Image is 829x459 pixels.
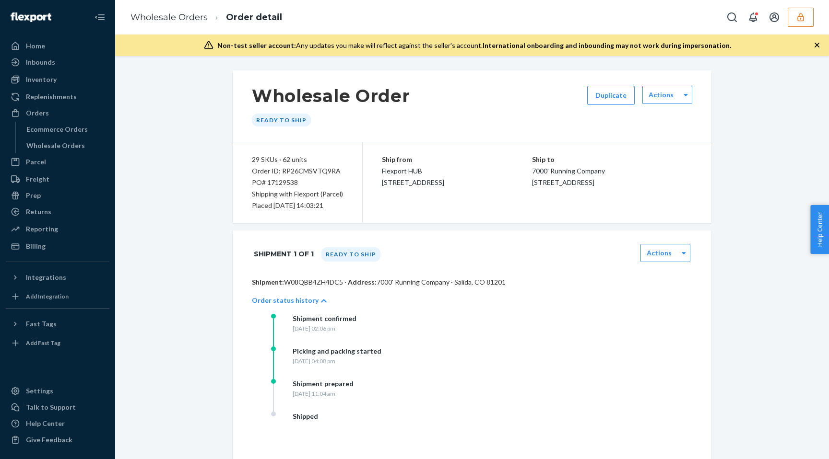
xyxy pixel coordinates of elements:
[382,167,444,186] span: Flexport HUB [STREET_ADDRESS]
[26,319,57,329] div: Fast Tags
[6,221,109,237] a: Reporting
[130,12,208,23] a: Wholesale Orders
[6,239,109,254] a: Billing
[26,241,46,251] div: Billing
[6,72,109,87] a: Inventory
[26,157,46,167] div: Parcel
[483,41,731,49] span: International onboarding and inbounding may not work during impersonation.
[26,224,58,234] div: Reporting
[6,316,109,332] button: Fast Tags
[647,248,672,258] label: Actions
[744,8,763,27] button: Open notifications
[226,12,282,23] a: Order detail
[532,154,693,165] p: Ship to
[26,174,49,184] div: Freight
[293,314,356,323] div: Shipment confirmed
[26,339,60,347] div: Add Fast Tag
[217,41,296,49] span: Non-test seller account:
[11,12,51,22] img: Flexport logo
[26,207,51,217] div: Returns
[765,8,784,27] button: Open account menu
[22,138,110,153] a: Wholesale Orders
[293,324,356,333] div: [DATE] 02:06 pm
[26,108,49,118] div: Orders
[26,57,55,67] div: Inbounds
[293,379,354,389] div: Shipment prepared
[722,8,742,27] button: Open Search Box
[26,386,53,396] div: Settings
[252,296,319,305] p: Order status history
[6,289,109,304] a: Add Integration
[26,141,85,150] div: Wholesale Orders
[26,435,72,445] div: Give Feedback
[26,419,65,428] div: Help Center
[26,191,41,200] div: Prep
[252,277,692,287] p: W08QBB4ZH4DC5 · 7000' Running Company · Salida, CO 81201
[293,357,381,365] div: [DATE] 04:08 pm
[254,244,314,264] h1: Shipment 1 of 1
[6,383,109,399] a: Settings
[6,154,109,170] a: Parcel
[6,335,109,351] a: Add Fast Tag
[6,38,109,54] a: Home
[6,105,109,121] a: Orders
[26,292,69,300] div: Add Integration
[252,114,311,126] div: Ready to ship
[6,188,109,203] a: Prep
[252,154,343,165] div: 29 SKUs · 62 units
[810,205,829,254] button: Help Center
[217,41,731,50] div: Any updates you make will reflect against the seller's account.
[26,41,45,51] div: Home
[649,90,674,100] label: Actions
[6,270,109,285] button: Integrations
[6,416,109,431] a: Help Center
[6,172,109,187] a: Freight
[293,346,381,356] div: Picking and packing started
[6,400,109,415] a: Talk to Support
[26,402,76,412] div: Talk to Support
[6,89,109,104] a: Replenishments
[293,412,318,421] div: Shipped
[6,204,109,219] a: Returns
[321,247,380,262] div: Ready to ship
[123,3,290,32] ol: breadcrumbs
[252,86,410,106] h1: Wholesale Order
[252,188,343,200] p: Shipping with Flexport (Parcel)
[252,200,343,211] div: Placed [DATE] 14:03:21
[6,55,109,70] a: Inbounds
[252,177,343,188] div: PO# 17129538
[382,154,532,165] p: Ship from
[26,75,57,84] div: Inventory
[26,92,77,102] div: Replenishments
[587,86,635,105] button: Duplicate
[252,165,343,177] div: Order ID: RP26CMSVTQ9RA
[90,8,109,27] button: Close Navigation
[252,278,284,286] span: Shipment:
[293,390,354,398] div: [DATE] 11:04 am
[532,167,605,186] span: 7000' Running Company [STREET_ADDRESS]
[6,432,109,448] button: Give Feedback
[348,278,377,286] span: Address:
[26,273,66,282] div: Integrations
[26,125,88,134] div: Ecommerce Orders
[22,122,110,137] a: Ecommerce Orders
